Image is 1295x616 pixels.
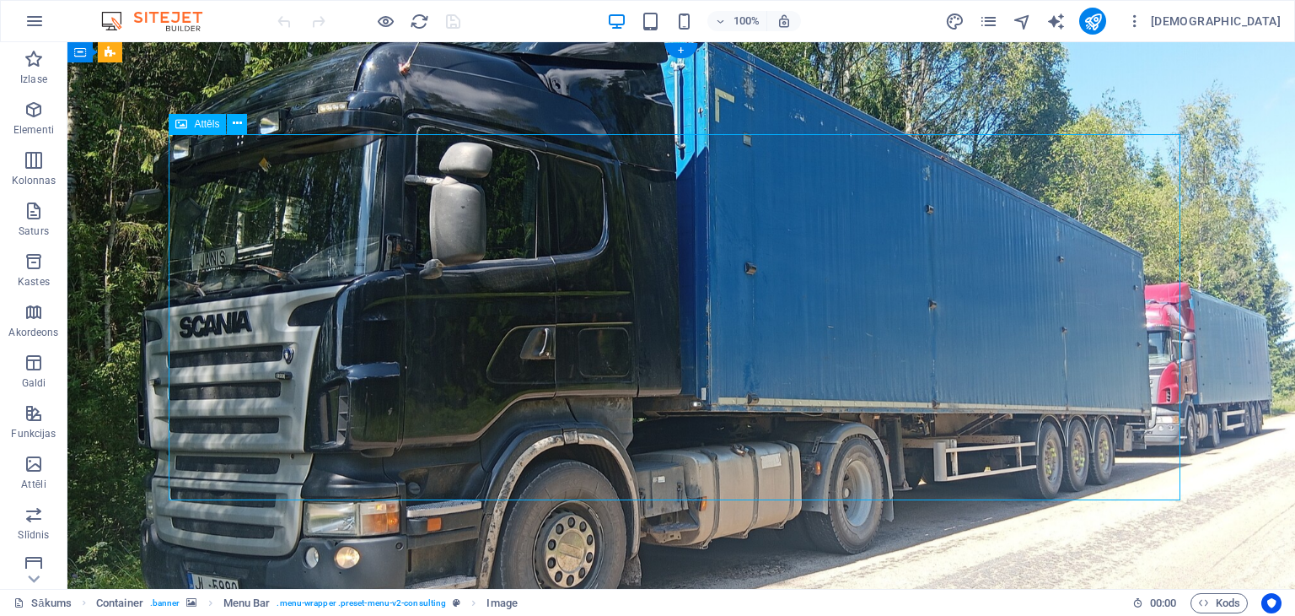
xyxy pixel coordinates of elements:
[96,593,518,613] nav: navigācijas josla
[979,12,998,31] i: Lapas (Ctrl+Alt+S)
[409,11,429,31] button: pārlādēt
[486,593,517,613] span: Click to select. Double-click to edit
[733,14,760,27] font: 100%
[1261,593,1282,613] button: Lietotājcentriskums
[1013,12,1032,31] i: Navigators
[1046,12,1066,31] i: Mākslīgā intelekta rakstnieks
[776,14,792,29] i: Mainot izmēru, tālummaiņas līmenis automātiski tiek pielāgots izvēlētajai ierīcei.
[1150,597,1176,609] font: 00:00
[22,377,46,389] font: Galdi
[31,597,72,609] font: Sākums
[1216,597,1240,609] font: Kods
[1151,14,1281,28] font: [DEMOGRAPHIC_DATA]
[150,593,180,613] span: . banner
[1190,593,1248,613] button: Kods
[1045,11,1066,31] button: teksta_ģenerators
[97,11,223,31] img: Redaktora logotips
[223,593,271,613] span: Click to select. Double-click to edit
[944,11,965,31] button: dizains
[21,478,46,490] font: Attēli
[1132,593,1177,613] h6: Sesijas laiks
[1120,8,1287,35] button: [DEMOGRAPHIC_DATA]
[12,175,56,186] font: Kolonnas
[277,593,446,613] span: . menu-wrapper .preset-menu-v2-consulting
[707,11,767,31] button: 100%
[8,327,58,338] font: Akordeons
[13,124,54,136] font: Elementi
[186,598,196,608] i: This element contains a background
[664,43,697,58] div: +
[1012,11,1032,31] button: navigators
[18,276,50,288] font: Kastes
[1079,8,1106,35] button: publicēt
[96,593,143,613] span: Click to select. Double-click to edit
[410,12,429,31] i: Atkārtoti ielādēt lapu
[18,529,49,541] font: Slīdnis
[978,11,998,31] button: lapas
[453,598,460,608] i: This element is a customizable preset
[1083,12,1103,31] i: Publicēt
[375,11,395,31] button: Noklikšķiniet šeit, lai izietu no priekšskatījuma režīma un turpinātu rediģēšanu
[945,12,965,31] i: Dizains (Ctrl+Alt+Y)
[194,118,219,130] font: Attēls
[20,73,47,85] font: Izlase
[13,593,72,613] a: Noklikšķiniet, lai atceltu atlasi. Veiciet dubultklikšķi, lai atvērtu lapas
[19,225,49,237] font: Saturs
[11,428,56,440] font: Funkcijas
